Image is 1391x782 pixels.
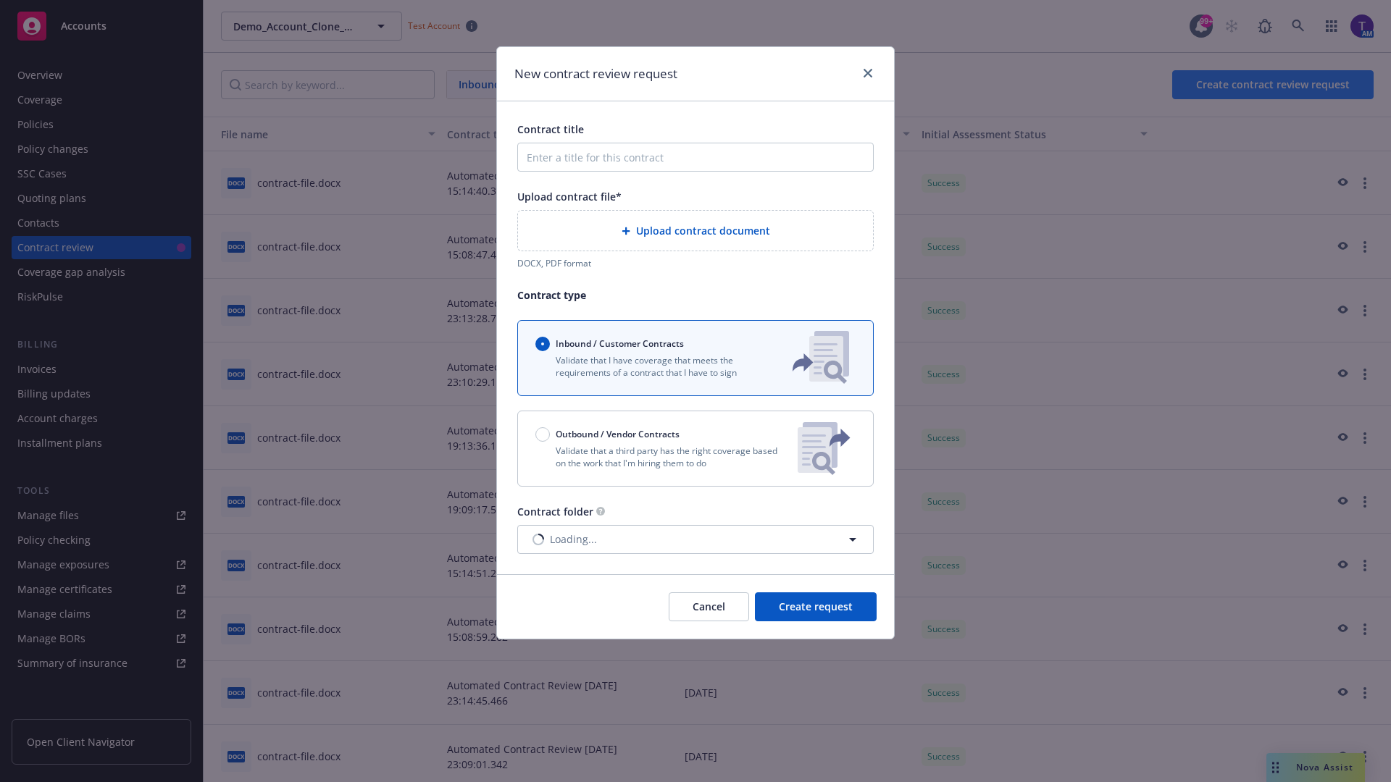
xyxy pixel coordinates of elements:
[517,143,874,172] input: Enter a title for this contract
[535,445,786,469] p: Validate that a third party has the right coverage based on the work that I'm hiring them to do
[517,210,874,251] div: Upload contract document
[636,223,770,238] span: Upload contract document
[693,600,725,613] span: Cancel
[556,337,684,350] span: Inbound / Customer Contracts
[535,427,550,442] input: Outbound / Vendor Contracts
[755,592,877,621] button: Create request
[514,64,677,83] h1: New contract review request
[669,592,749,621] button: Cancel
[535,337,550,351] input: Inbound / Customer Contracts
[517,287,874,303] p: Contract type
[779,600,853,613] span: Create request
[517,320,874,396] button: Inbound / Customer ContractsValidate that I have coverage that meets the requirements of a contra...
[556,428,680,440] span: Outbound / Vendor Contracts
[517,257,874,269] div: DOCX, PDF format
[517,411,874,487] button: Outbound / Vendor ContractsValidate that a third party has the right coverage based on the work t...
[517,122,584,136] span: Contract title
[859,64,877,82] a: close
[550,531,597,547] span: Loading...
[517,505,593,518] span: Contract folder
[517,190,622,203] span: Upload contract file*
[535,354,769,379] p: Validate that I have coverage that meets the requirements of a contract that I have to sign
[517,525,874,554] button: Loading...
